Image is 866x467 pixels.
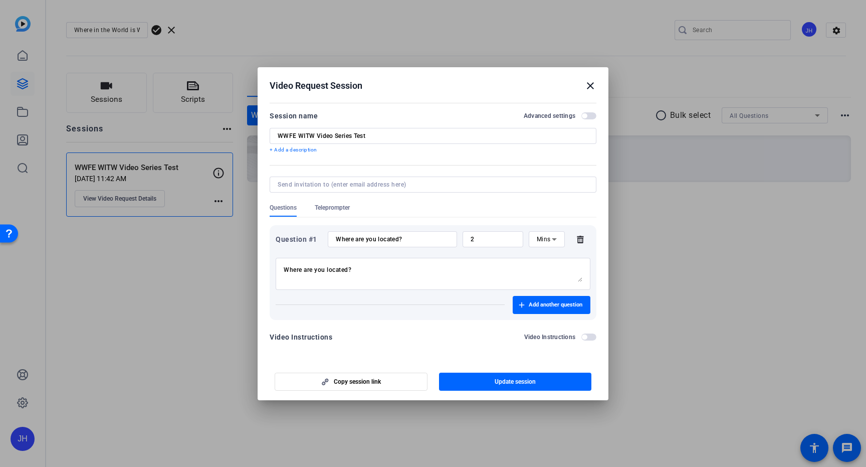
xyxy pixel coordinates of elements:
div: Question #1 [276,233,322,245]
button: Copy session link [275,373,427,391]
span: Mins [537,236,551,243]
h2: Video Instructions [524,333,576,341]
span: Copy session link [334,378,381,386]
input: Time [471,235,515,243]
mat-icon: close [584,80,596,92]
h2: Advanced settings [524,112,575,120]
p: + Add a description [270,146,596,154]
button: Update session [439,373,592,391]
input: Enter Session Name [278,132,588,140]
input: Enter your question here [336,235,449,243]
span: Update session [495,378,536,386]
input: Send invitation to (enter email address here) [278,181,584,189]
div: Session name [270,110,318,122]
span: Questions [270,204,297,212]
div: Video Request Session [270,80,596,92]
span: Teleprompter [315,204,350,212]
button: Add another question [513,296,590,314]
span: Add another question [529,301,582,309]
div: Video Instructions [270,331,332,343]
